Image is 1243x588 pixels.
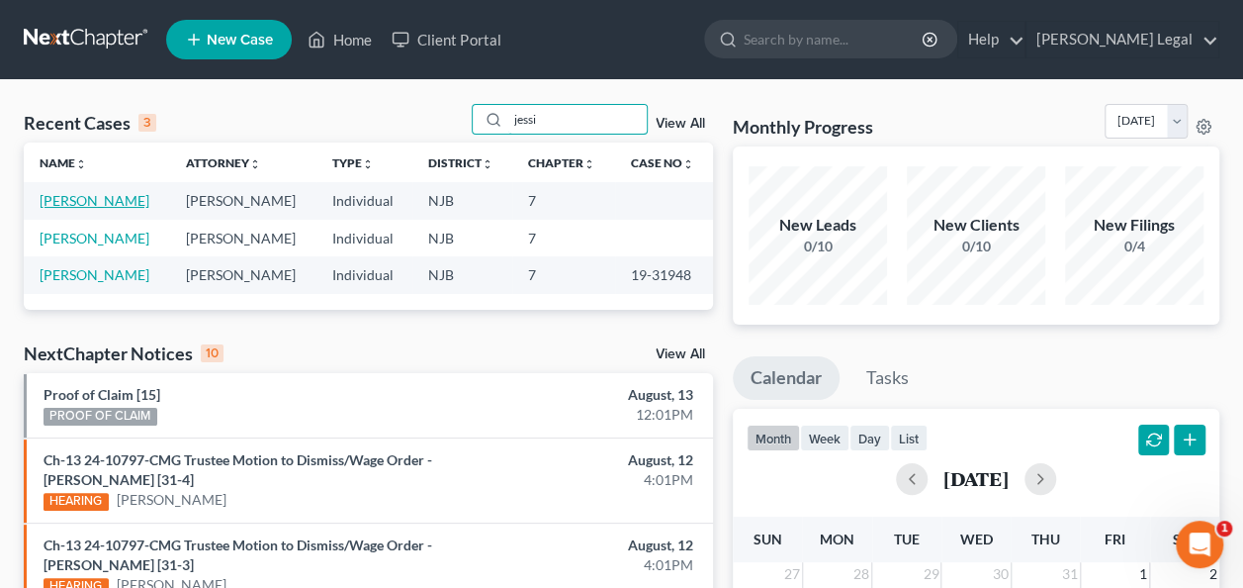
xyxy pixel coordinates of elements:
a: Nameunfold_more [40,155,87,170]
td: 7 [512,256,614,293]
span: 1 [1137,562,1149,586]
a: [PERSON_NAME] [40,192,149,209]
div: New Filings [1065,214,1203,237]
div: 0/10 [749,237,887,256]
button: month [747,425,800,451]
a: Client Portal [382,22,510,57]
h3: Monthly Progress [733,115,873,139]
span: Fri [1105,531,1125,547]
td: [PERSON_NAME] [170,256,316,293]
div: 12:01PM [489,405,693,425]
div: August, 12 [489,536,693,555]
a: View All [656,347,705,361]
i: unfold_more [482,158,493,170]
i: unfold_more [682,158,694,170]
td: [PERSON_NAME] [170,220,316,256]
input: Search by name... [744,21,925,57]
button: week [800,425,849,451]
td: 19-31948 [615,256,713,293]
a: Chapterunfold_more [528,155,595,170]
h2: [DATE] [943,468,1009,489]
a: View All [656,117,705,131]
div: PROOF OF CLAIM [44,408,157,426]
a: Districtunfold_more [428,155,493,170]
iframe: Intercom live chat [1176,521,1223,568]
a: Tasks [848,356,927,400]
input: Search by name... [508,105,647,134]
div: NextChapter Notices [24,342,223,365]
span: 30 [991,562,1011,586]
td: NJB [412,220,512,256]
div: New Leads [749,214,887,237]
div: August, 12 [489,450,693,470]
span: Wed [959,531,992,547]
td: 7 [512,182,614,219]
button: list [890,425,928,451]
div: 4:01PM [489,470,693,490]
a: Typeunfold_more [332,155,374,170]
a: Ch-13 24-10797-CMG Trustee Motion to Dismiss/Wage Order - [PERSON_NAME] [31-4] [44,451,432,488]
td: Individual [316,182,412,219]
div: Recent Cases [24,111,156,135]
a: [PERSON_NAME] [40,230,149,246]
a: [PERSON_NAME] [40,266,149,283]
span: Sat [1172,531,1197,547]
i: unfold_more [249,158,261,170]
span: Mon [820,531,854,547]
span: Tue [894,531,920,547]
span: 28 [851,562,871,586]
span: 31 [1060,562,1080,586]
div: 0/4 [1065,237,1203,256]
div: 4:01PM [489,555,693,575]
i: unfold_more [75,158,87,170]
span: Sun [754,531,782,547]
td: NJB [412,182,512,219]
div: HEARING [44,493,109,511]
a: [PERSON_NAME] Legal [1026,22,1218,57]
a: Home [298,22,382,57]
td: Individual [316,220,412,256]
a: Attorneyunfold_more [186,155,261,170]
div: August, 13 [489,385,693,405]
a: Case Nounfold_more [631,155,694,170]
div: 3 [138,114,156,132]
i: unfold_more [583,158,595,170]
button: day [849,425,890,451]
td: Individual [316,256,412,293]
span: 1 [1216,521,1232,537]
td: [PERSON_NAME] [170,182,316,219]
span: 29 [921,562,940,586]
div: New Clients [907,214,1045,237]
span: New Case [207,33,273,48]
a: Ch-13 24-10797-CMG Trustee Motion to Dismiss/Wage Order - [PERSON_NAME] [31-3] [44,537,432,573]
a: Proof of Claim [15] [44,386,160,403]
span: Thu [1031,531,1060,547]
td: 7 [512,220,614,256]
div: 10 [201,344,223,362]
div: 0/10 [907,237,1045,256]
a: [PERSON_NAME] [117,490,226,510]
a: Calendar [733,356,840,400]
i: unfold_more [362,158,374,170]
a: Help [958,22,1024,57]
td: NJB [412,256,512,293]
span: 27 [782,562,802,586]
span: 2 [1207,562,1219,586]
